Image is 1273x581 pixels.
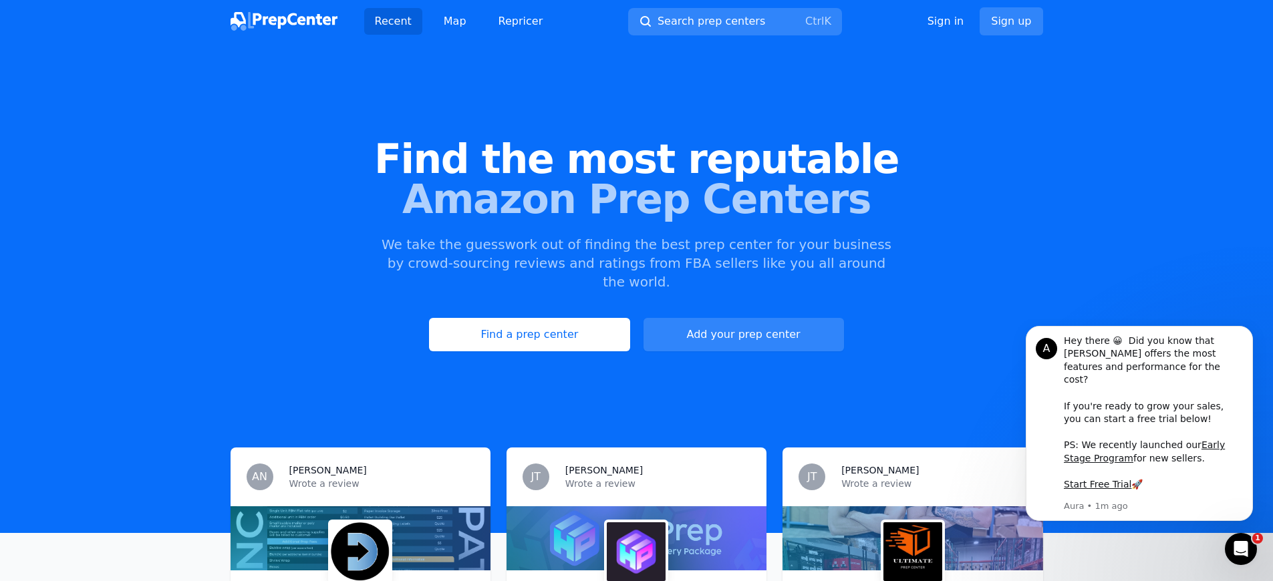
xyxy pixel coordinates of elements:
img: Ultimate Prep Center [883,522,942,581]
span: Search prep centers [658,13,765,29]
a: Sign up [980,7,1042,35]
iframe: Intercom notifications message [1006,319,1273,545]
iframe: Intercom live chat [1225,533,1257,565]
p: We take the guesswork out of finding the best prep center for your business by crowd-sourcing rev... [380,235,893,291]
span: Amazon Prep Centers [21,179,1252,219]
img: PrepCenter [231,12,337,31]
a: Sign in [928,13,964,29]
a: Map [433,8,477,35]
kbd: Ctrl [805,15,824,27]
a: Find a prep center [429,318,629,351]
span: Find the most reputable [21,139,1252,179]
img: Dispatch Fulfillment LLC [331,522,390,581]
span: AN [252,471,267,482]
a: Repricer [488,8,554,35]
a: Recent [364,8,422,35]
p: Wrote a review [565,477,750,490]
p: Wrote a review [289,477,474,490]
span: JT [531,471,541,482]
h3: [PERSON_NAME] [565,463,643,477]
h3: [PERSON_NAME] [289,463,367,477]
button: Search prep centersCtrlK [628,8,842,35]
h3: [PERSON_NAME] [841,463,919,477]
a: Add your prep center [644,318,844,351]
span: 1 [1252,533,1263,544]
kbd: K [824,15,831,27]
p: Wrote a review [841,477,1026,490]
span: JT [807,471,817,482]
img: HexPrep [607,522,666,581]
